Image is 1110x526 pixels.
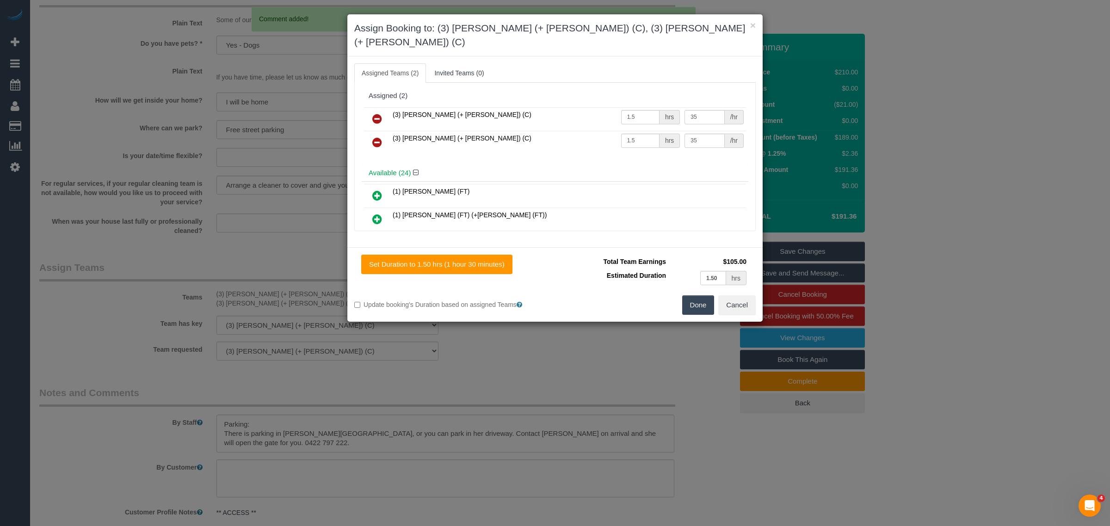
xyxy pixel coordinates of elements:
div: Assigned (2) [369,92,741,100]
span: (1) [PERSON_NAME] (FT) [393,188,469,195]
label: Update booking's Duration based on assigned Teams [354,300,548,309]
a: Invited Teams (0) [427,63,491,83]
span: (3) [PERSON_NAME] (+ [PERSON_NAME]) (C) [393,111,531,118]
div: hrs [726,271,746,285]
td: Total Team Earnings [562,255,668,269]
span: Estimated Duration [607,272,666,279]
span: (3) [PERSON_NAME] (+ [PERSON_NAME]) (C) [393,135,531,142]
span: 4 [1098,495,1105,502]
button: Done [682,295,715,315]
td: $105.00 [668,255,749,269]
button: × [750,20,756,30]
div: /hr [725,134,744,148]
span: (1) [PERSON_NAME] (FT) (+[PERSON_NAME] (FT)) [393,211,547,219]
div: /hr [725,110,744,124]
button: Set Duration to 1.50 hrs (1 hour 30 minutes) [361,255,512,274]
div: hrs [660,110,680,124]
input: Update booking's Duration based on assigned Teams [354,302,360,308]
a: Assigned Teams (2) [354,63,426,83]
div: hrs [660,134,680,148]
h3: Assign Booking to: (3) [PERSON_NAME] (+ [PERSON_NAME]) (C), (3) [PERSON_NAME] (+ [PERSON_NAME]) (C) [354,21,756,49]
h4: Available (24) [369,169,741,177]
iframe: Intercom live chat [1079,495,1101,517]
button: Cancel [718,295,756,315]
